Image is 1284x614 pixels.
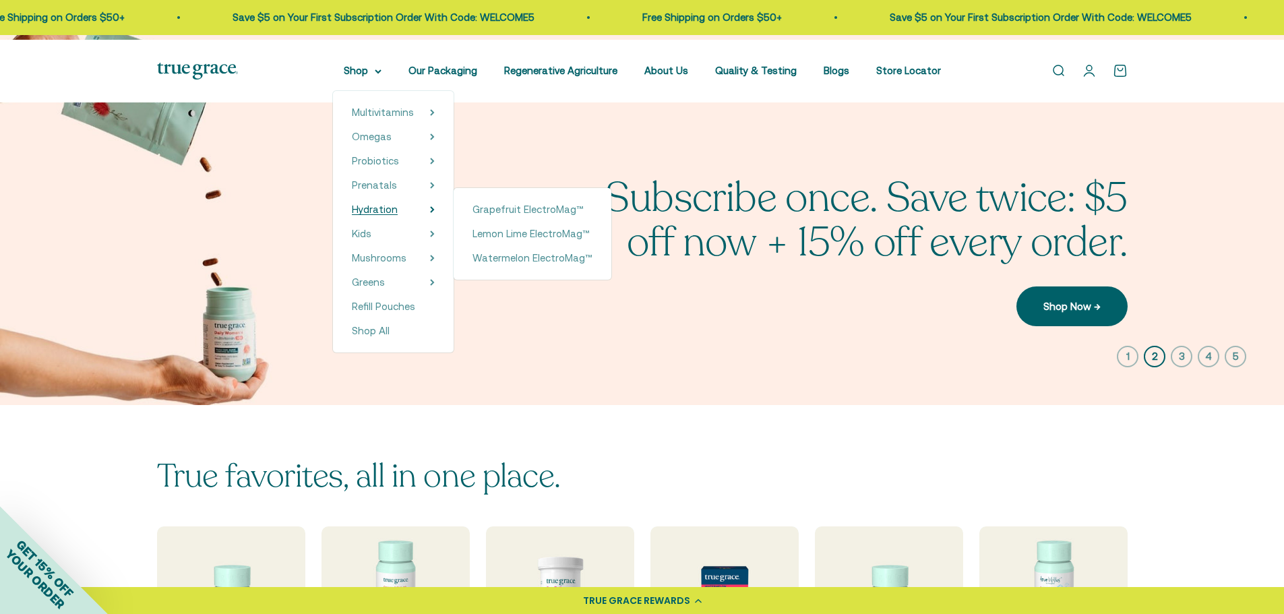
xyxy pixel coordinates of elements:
[472,250,592,266] a: Watermelon ElectroMag™
[352,325,390,336] span: Shop All
[715,65,797,76] a: Quality & Testing
[352,250,406,266] a: Mushrooms
[1171,346,1192,367] button: 3
[352,204,398,215] span: Hydration
[352,226,371,242] a: Kids
[1016,286,1128,326] a: Shop Now →
[352,250,435,266] summary: Mushrooms
[504,65,617,76] a: Regenerative Agriculture
[352,177,435,193] summary: Prenatals
[644,65,688,76] a: About Us
[352,155,399,166] span: Probiotics
[344,63,381,79] summary: Shop
[352,299,435,315] a: Refill Pouches
[352,131,392,142] span: Omegas
[352,129,435,145] summary: Omegas
[472,204,584,215] span: Grapefruit ElectroMag™
[352,276,385,288] span: Greens
[352,226,435,242] summary: Kids
[3,547,67,611] span: YOUR ORDER
[352,252,406,264] span: Mushrooms
[472,228,590,239] span: Lemon Lime ElectroMag™
[352,153,399,169] a: Probiotics
[352,202,435,218] summary: Hydration
[352,129,392,145] a: Omegas
[352,202,398,218] a: Hydration
[640,11,780,23] a: Free Shipping on Orders $50+
[1198,346,1219,367] button: 4
[352,274,435,290] summary: Greens
[352,301,415,312] span: Refill Pouches
[352,153,435,169] summary: Probiotics
[876,65,941,76] a: Store Locator
[1225,346,1246,367] button: 5
[352,228,371,239] span: Kids
[231,9,532,26] p: Save $5 on Your First Subscription Order With Code: WELCOME5
[888,9,1190,26] p: Save $5 on Your First Subscription Order With Code: WELCOME5
[352,104,414,121] a: Multivitamins
[1117,346,1138,367] button: 1
[352,274,385,290] a: Greens
[472,252,592,264] span: Watermelon ElectroMag™
[408,65,477,76] a: Our Packaging
[157,454,561,498] split-lines: True favorites, all in one place.
[352,177,397,193] a: Prenatals
[1144,346,1165,367] button: 2
[824,65,849,76] a: Blogs
[472,226,592,242] a: Lemon Lime ElectroMag™
[583,594,690,608] div: TRUE GRACE REWARDS
[352,106,414,118] span: Multivitamins
[605,171,1127,270] split-lines: Subscribe once. Save twice: $5 off now + 15% off every order.
[472,202,592,218] a: Grapefruit ElectroMag™
[352,323,435,339] a: Shop All
[352,179,397,191] span: Prenatals
[13,537,76,600] span: GET 15% OFF
[352,104,435,121] summary: Multivitamins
